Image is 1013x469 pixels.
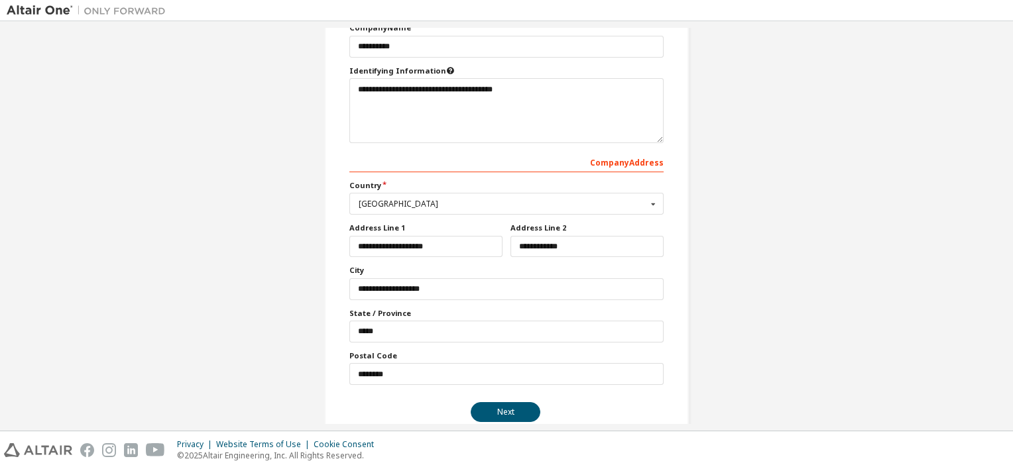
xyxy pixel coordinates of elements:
img: altair_logo.svg [4,443,72,457]
img: youtube.svg [146,443,165,457]
label: Address Line 1 [349,223,503,233]
img: facebook.svg [80,443,94,457]
label: State / Province [349,308,664,319]
div: Website Terms of Use [216,439,314,450]
label: Company Name [349,23,664,33]
div: Cookie Consent [314,439,382,450]
img: instagram.svg [102,443,116,457]
div: [GEOGRAPHIC_DATA] [359,200,647,208]
label: Please provide any information that will help our support team identify your company. Email and n... [349,66,664,76]
label: Country [349,180,664,191]
label: City [349,265,664,276]
img: Altair One [7,4,172,17]
label: Postal Code [349,350,664,361]
button: Next [471,402,540,422]
label: Address Line 2 [510,223,664,233]
div: Privacy [177,439,216,450]
img: linkedin.svg [124,443,138,457]
p: © 2025 Altair Engineering, Inc. All Rights Reserved. [177,450,382,461]
div: Company Address [349,151,664,172]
